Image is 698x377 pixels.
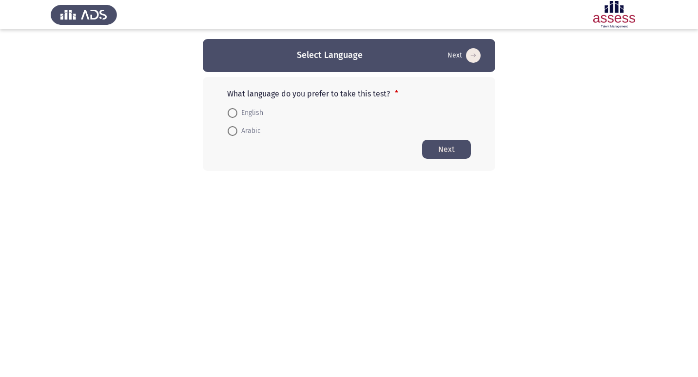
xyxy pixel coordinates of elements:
button: Start assessment [422,140,471,159]
p: What language do you prefer to take this test? [227,89,471,98]
img: Assessment logo of Emotional Intelligence Assessment - THL [581,1,647,28]
span: Arabic [237,125,261,137]
h3: Select Language [297,49,363,61]
img: Assess Talent Management logo [51,1,117,28]
span: English [237,107,263,119]
button: Start assessment [445,48,484,63]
